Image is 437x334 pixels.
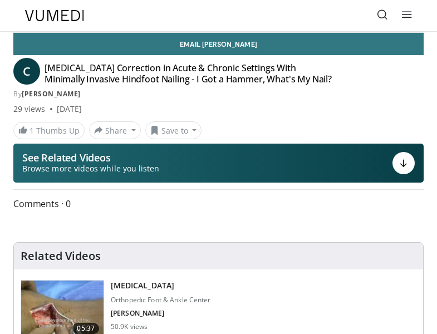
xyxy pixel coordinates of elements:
button: Save to [145,121,202,139]
p: See Related Videos [22,152,159,163]
span: 29 views [13,104,46,115]
a: 1 Thumbs Up [13,122,85,139]
p: [PERSON_NAME] [111,309,211,318]
div: [DATE] [57,104,82,115]
a: Email [PERSON_NAME] [13,33,424,55]
p: Orthopedic Foot & Ankle Center [111,296,211,304]
h3: [MEDICAL_DATA] [111,280,211,291]
p: 50.9K views [111,322,148,331]
span: 05:37 [72,323,99,334]
span: Comments 0 [13,197,424,211]
a: [PERSON_NAME] [22,89,81,99]
img: VuMedi Logo [25,10,84,21]
button: Share [89,121,141,139]
div: By [13,89,424,99]
a: C [13,58,40,85]
h4: [MEDICAL_DATA] Correction in Acute & Chronic Settings With Minimally Invasive Hindfoot Nailing - ... [45,62,336,85]
button: See Related Videos Browse more videos while you listen [13,144,424,183]
span: 1 [30,125,34,136]
h4: Related Videos [21,249,101,263]
span: Browse more videos while you listen [22,163,159,174]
